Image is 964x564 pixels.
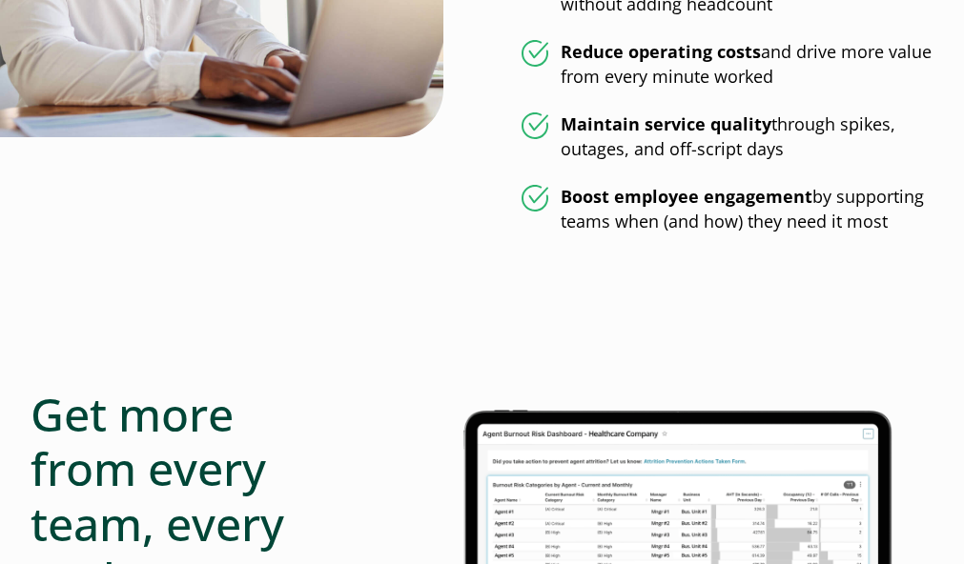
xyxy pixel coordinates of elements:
[522,185,934,234] li: by supporting teams when (and how) they need it most
[561,40,761,63] strong: Reduce operating costs
[522,40,934,90] li: and drive more value from every minute worked
[561,112,771,135] strong: Maintain service quality
[561,185,812,208] strong: Boost employee engagement
[522,112,934,162] li: through spikes, outages, and off-script days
